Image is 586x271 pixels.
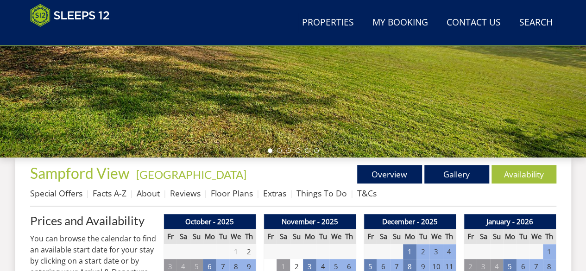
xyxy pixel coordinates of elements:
[30,164,130,182] span: Sampford View
[490,229,503,244] th: Su
[203,229,216,244] th: Mo
[136,168,246,181] a: [GEOGRAPHIC_DATA]
[176,229,189,244] th: Sa
[343,229,356,244] th: Th
[30,188,82,199] a: Special Offers
[30,214,156,227] a: Prices and Availability
[517,229,529,244] th: Tu
[298,13,358,33] a: Properties
[464,229,477,244] th: Fr
[491,165,556,183] a: Availability
[543,244,556,259] td: 1
[243,229,256,244] th: Th
[229,229,242,244] th: We
[416,229,429,244] th: Tu
[132,168,246,181] span: -
[170,188,201,199] a: Reviews
[137,188,160,199] a: About
[416,244,429,259] td: 2
[424,165,489,183] a: Gallery
[290,229,303,244] th: Su
[190,229,203,244] th: Su
[403,244,416,259] td: 1
[529,229,542,244] th: We
[357,188,377,199] a: T&Cs
[25,32,123,40] iframe: Customer reviews powered by Trustpilot
[377,229,390,244] th: Sa
[516,13,556,33] a: Search
[429,229,442,244] th: We
[464,214,556,229] th: January - 2026
[277,229,290,244] th: Sa
[503,229,516,244] th: Mo
[390,229,403,244] th: Su
[164,229,176,244] th: Fr
[164,214,256,229] th: October - 2025
[296,188,347,199] a: Things To Do
[429,244,442,259] td: 3
[443,244,456,259] td: 4
[477,229,490,244] th: Sa
[264,229,277,244] th: Fr
[216,229,229,244] th: Tu
[264,214,356,229] th: November - 2025
[263,188,286,199] a: Extras
[357,165,422,183] a: Overview
[316,229,329,244] th: Tu
[369,13,432,33] a: My Booking
[364,214,456,229] th: December - 2025
[543,229,556,244] th: Th
[329,229,342,244] th: We
[364,229,377,244] th: Fr
[93,188,126,199] a: Facts A-Z
[403,229,416,244] th: Mo
[303,229,316,244] th: Mo
[443,13,504,33] a: Contact Us
[211,188,253,199] a: Floor Plans
[30,4,110,27] img: Sleeps 12
[443,229,456,244] th: Th
[229,244,242,259] td: 1
[243,244,256,259] td: 2
[30,164,132,182] a: Sampford View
